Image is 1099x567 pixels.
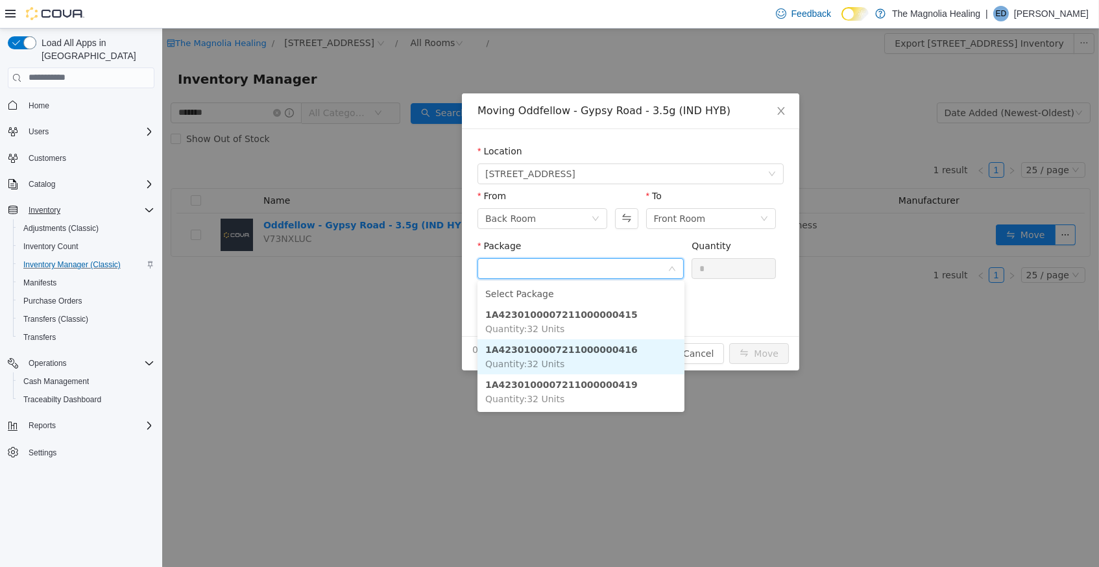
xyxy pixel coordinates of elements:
[892,6,980,21] p: The Magnolia Healing
[3,416,160,435] button: Reports
[529,212,569,223] label: Quantity
[23,97,154,114] span: Home
[315,162,344,173] label: From
[323,351,476,361] strong: 1A4230100007211000000419
[323,365,402,376] span: Quantity : 32 Units
[315,311,522,346] li: 1A4230100007211000000416
[453,180,476,200] button: Swap
[18,374,154,389] span: Cash Management
[3,123,160,141] button: Users
[323,295,402,306] span: Quantity : 32 Units
[492,180,544,200] div: Front Room
[23,356,72,371] button: Operations
[993,6,1009,21] div: Evan Dailey
[18,221,154,236] span: Adjustments (Classic)
[985,6,988,21] p: |
[3,201,160,219] button: Inventory
[3,175,160,193] button: Catalog
[29,205,60,215] span: Inventory
[315,346,522,381] li: 1A4230100007211000000419
[3,442,160,461] button: Settings
[29,101,49,111] span: Home
[23,356,154,371] span: Operations
[323,180,374,200] div: Back Room
[315,276,522,311] li: 1A4230100007211000000415
[23,124,54,139] button: Users
[13,391,160,409] button: Traceabilty Dashboard
[23,241,78,252] span: Inventory Count
[13,328,160,346] button: Transfers
[323,136,413,155] span: 20 Marks Road
[323,330,402,341] span: Quantity : 32 Units
[13,256,160,274] button: Inventory Manager (Classic)
[530,230,613,250] input: Quantity
[614,77,624,88] i: icon: close
[18,392,106,407] a: Traceabilty Dashboard
[18,257,126,272] a: Inventory Manager (Classic)
[1014,6,1089,21] p: [PERSON_NAME]
[310,315,411,328] span: 0 Units will be moved.
[429,186,437,195] i: icon: down
[315,255,522,276] li: Select Package
[18,239,154,254] span: Inventory Count
[315,212,359,223] label: Package
[18,374,94,389] a: Cash Management
[23,332,56,343] span: Transfers
[315,117,360,128] label: Location
[3,354,160,372] button: Operations
[13,237,160,256] button: Inventory Count
[791,7,831,20] span: Feedback
[13,219,160,237] button: Adjustments (Classic)
[23,98,54,114] a: Home
[323,281,476,291] strong: 1A4230100007211000000415
[511,315,562,335] button: Cancel
[23,151,71,166] a: Customers
[29,358,67,368] span: Operations
[13,372,160,391] button: Cash Management
[23,259,121,270] span: Inventory Manager (Classic)
[18,293,154,309] span: Purchase Orders
[18,275,154,291] span: Manifests
[23,124,154,139] span: Users
[18,257,154,272] span: Inventory Manager (Classic)
[18,330,61,345] a: Transfers
[323,316,476,326] strong: 1A4230100007211000000416
[23,418,154,433] span: Reports
[18,311,154,327] span: Transfers (Classic)
[23,376,89,387] span: Cash Management
[771,1,836,27] a: Feedback
[18,330,154,345] span: Transfers
[23,314,88,324] span: Transfers (Classic)
[29,127,49,137] span: Users
[23,296,82,306] span: Purchase Orders
[18,392,154,407] span: Traceabilty Dashboard
[29,420,56,431] span: Reports
[13,310,160,328] button: Transfers (Classic)
[23,223,99,234] span: Adjustments (Classic)
[598,186,606,195] i: icon: down
[13,274,160,292] button: Manifests
[26,7,84,20] img: Cova
[29,448,56,458] span: Settings
[29,179,55,189] span: Catalog
[315,75,622,90] div: Moving Oddfellow - Gypsy Road - 3.5g (IND HYB)
[18,275,62,291] a: Manifests
[29,153,66,163] span: Customers
[3,149,160,167] button: Customers
[484,162,500,173] label: To
[506,236,514,245] i: icon: down
[841,7,869,21] input: Dark Mode
[23,445,62,461] a: Settings
[18,221,104,236] a: Adjustments (Classic)
[8,91,154,496] nav: Complex example
[23,176,60,192] button: Catalog
[23,444,154,460] span: Settings
[3,96,160,115] button: Home
[567,315,627,335] button: icon: swapMove
[23,202,154,218] span: Inventory
[23,176,154,192] span: Catalog
[23,202,66,218] button: Inventory
[323,232,505,251] input: Package
[18,239,84,254] a: Inventory Count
